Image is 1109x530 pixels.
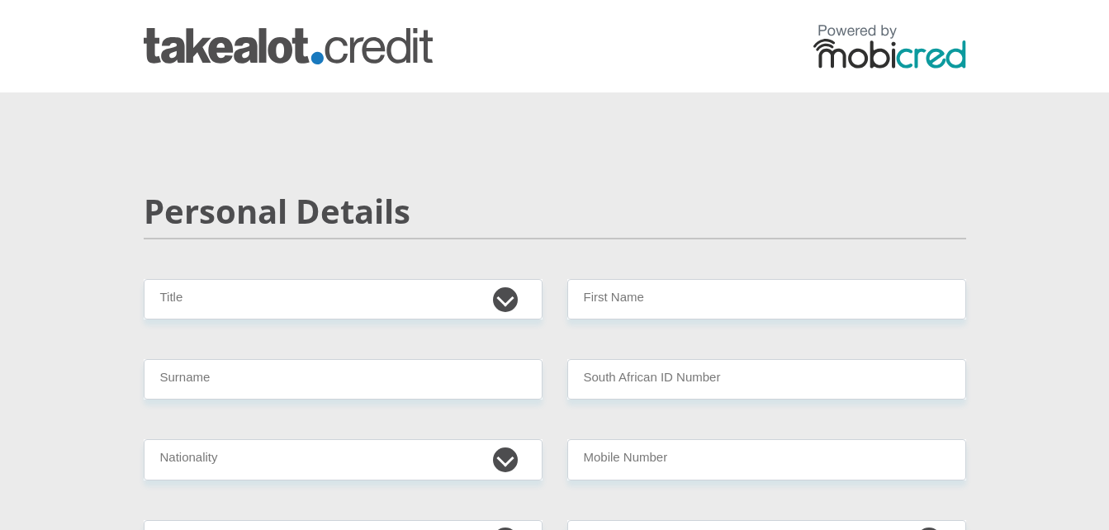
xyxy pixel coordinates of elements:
input: Contact Number [567,439,966,480]
h2: Personal Details [144,192,966,231]
img: powered by mobicred logo [813,24,966,69]
input: ID Number [567,359,966,400]
input: First Name [567,279,966,319]
input: Surname [144,359,543,400]
img: takealot_credit logo [144,28,433,64]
